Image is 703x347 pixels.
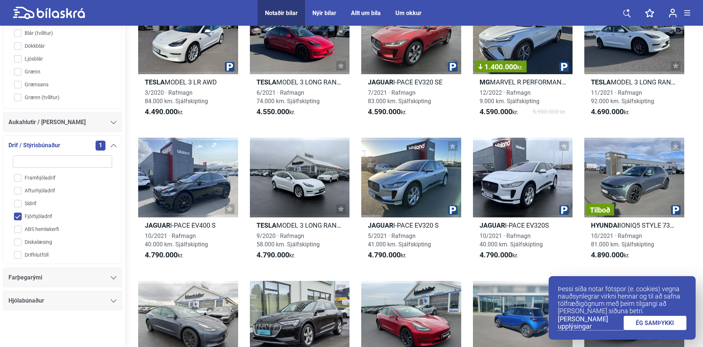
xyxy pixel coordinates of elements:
[8,140,60,151] span: Drif / Stýrisbúnaður
[368,107,401,116] b: 4.590.000
[558,315,624,330] a: [PERSON_NAME] upplýsingar
[257,89,320,105] span: 6/2021 · Rafmagn 74.000 km. Sjálfskipting
[590,206,610,214] span: Tilboð
[584,221,684,229] h2: IONIQ5 STYLE 73KWH
[257,107,289,116] b: 4.550.000
[480,78,490,86] b: Mg
[480,89,539,105] span: 12/2022 · Rafmagn 9.000 km. Sjálfskipting
[591,89,654,105] span: 11/2021 · Rafmagn 92.000 km. Sjálfskipting
[591,232,654,248] span: 10/2021 · Rafmagn 81.000 km. Sjálfskipting
[8,117,86,127] span: Aukahlutir / [PERSON_NAME]
[351,10,381,17] a: Allt um bíla
[145,221,170,229] b: Jaguar
[361,221,461,229] h2: I-PACE EV320 S
[368,251,406,260] span: kr.
[8,296,44,306] span: Hjólabúnaður
[480,250,512,259] b: 4.790.000
[257,250,289,259] b: 4.790.000
[671,205,681,215] img: parking.png
[96,141,105,151] span: 1
[257,108,295,116] span: kr.
[473,221,573,229] h2: I-PACE EV320S
[368,250,401,259] b: 4.790.000
[669,8,677,18] img: user-login.svg
[480,251,518,260] span: kr.
[145,78,165,86] b: Tesla
[368,108,406,116] span: kr.
[591,78,611,86] b: Tesla
[559,205,569,215] img: parking.png
[480,107,512,116] b: 4.590.000
[591,107,624,116] b: 4.690.000
[225,62,234,72] img: parking.png
[368,221,393,229] b: Jaguar
[368,89,431,105] span: 7/2021 · Rafmagn 83.000 km. Sjálfskipting
[559,62,569,72] img: parking.png
[584,138,684,266] a: TilboðHyundaiIONIQ5 STYLE 73KWH10/2021 · Rafmagn81.000 km. Sjálfskipting4.890.000kr.
[584,78,684,86] h2: MODEL 3 LONG RANGE
[480,108,518,116] span: kr.
[361,138,461,266] a: JaguarI-PACE EV320 S5/2021 · Rafmagn41.000 km. Sjálfskipting4.790.000kr.
[448,62,458,72] img: parking.png
[145,232,208,248] span: 10/2021 · Rafmagn 40.000 km. Sjálfskipting
[312,10,336,17] a: Nýir bílar
[395,10,422,17] a: Um okkur
[591,221,619,229] b: Hyundai
[257,232,320,248] span: 9/2020 · Rafmagn 58.000 km. Sjálfskipting
[145,89,208,105] span: 3/2020 · Rafmagn 84.000 km. Sjálfskipting
[473,78,573,86] h2: MARVEL R PERFORMANCE 70KWH
[138,138,238,266] a: JaguarI-PACE EV400 S10/2021 · Rafmagn40.000 km. Sjálfskipting4.790.000kr.
[145,107,177,116] b: 4.490.000
[473,138,573,266] a: JaguarI-PACE EV320S10/2021 · Rafmagn40.000 km. Sjálfskipting4.790.000kr.
[591,250,624,259] b: 4.890.000
[250,138,350,266] a: TeslaMODEL 3 LONG RANGE9/2020 · Rafmagn58.000 km. Sjálfskipting4.790.000kr.
[478,63,523,71] span: 1.400.000
[250,221,350,229] h2: MODEL 3 LONG RANGE
[624,316,687,330] a: ÉG SAMÞYKKI
[480,232,543,248] span: 10/2021 · Rafmagn 40.000 km. Sjálfskipting
[257,78,276,86] b: Tesla
[8,272,42,283] span: Farþegarými
[591,108,630,116] span: kr.
[138,78,238,86] h2: MODEL 3 LR AWD
[145,251,183,260] span: kr.
[138,221,238,229] h2: I-PACE EV400 S
[558,285,686,315] p: Þessi síða notar fótspor (e. cookies) vegna nauðsynlegrar virkni hennar og til að safna tölfræðig...
[368,232,431,248] span: 5/2021 · Rafmagn 41.000 km. Sjálfskipting
[257,221,276,229] b: Tesla
[591,251,630,260] span: kr.
[368,78,393,86] b: Jaguar
[250,78,350,86] h2: MODEL 3 LONG RANGE
[480,221,505,229] b: Jaguar
[265,10,298,17] a: Notaðir bílar
[257,251,295,260] span: kr.
[532,108,566,116] span: 5.990.000 kr.
[145,250,177,259] b: 4.790.000
[448,205,458,215] img: parking.png
[145,108,183,116] span: kr.
[361,78,461,86] h2: I-PACE EV320 SE
[517,64,523,71] span: kr.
